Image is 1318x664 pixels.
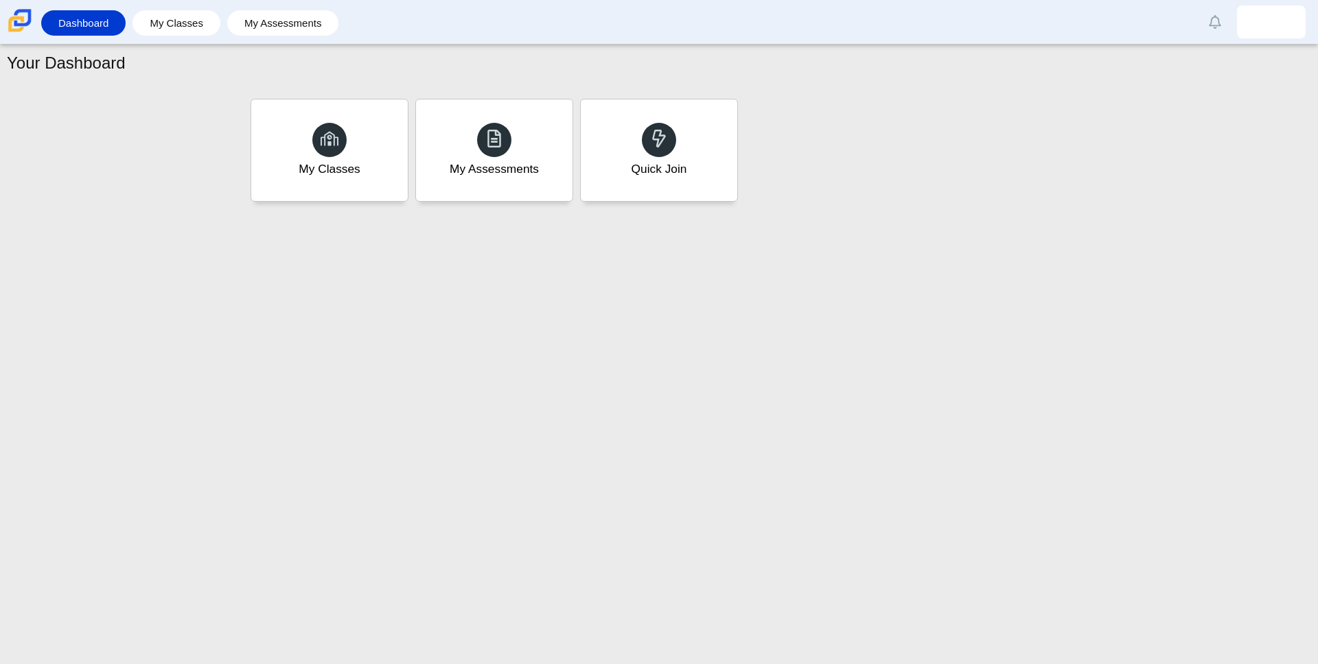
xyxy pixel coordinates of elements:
div: My Classes [299,161,360,178]
a: Dashboard [48,10,119,36]
a: My Classes [251,99,408,202]
a: My Classes [139,10,213,36]
img: Carmen School of Science & Technology [5,6,34,35]
a: My Assessments [234,10,332,36]
div: Quick Join [632,161,687,178]
a: Quick Join [580,99,738,202]
h1: Your Dashboard [7,51,126,75]
a: My Assessments [415,99,573,202]
div: My Assessments [450,161,539,178]
a: Alerts [1200,7,1230,37]
a: Carmen School of Science & Technology [5,25,34,37]
img: amaria.beauchamp.OjEXYz [1260,11,1282,33]
a: amaria.beauchamp.OjEXYz [1237,5,1306,38]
